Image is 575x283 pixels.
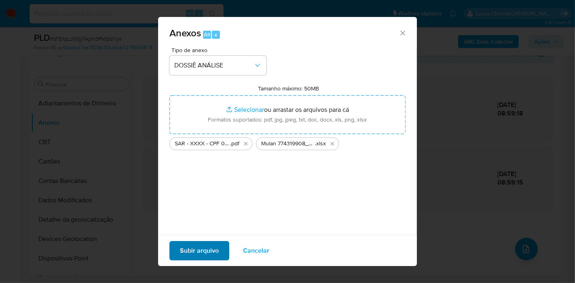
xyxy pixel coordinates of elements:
[175,140,230,148] span: SAR - XXXX - CPF 05348144339 - [PERSON_NAME]
[230,140,239,148] span: .pdf
[171,47,268,53] span: Tipo de anexo
[233,241,280,260] button: Cancelar
[261,140,315,148] span: Mulan 774319908_2025_09_01_07_35_16
[315,140,326,148] span: .xlsx
[399,29,406,36] button: Fechar
[328,139,337,149] button: Excluir Mulan 774319908_2025_09_01_07_35_16.xlsx
[169,26,201,40] span: Anexos
[169,241,229,260] button: Subir arquivo
[180,242,219,260] span: Subir arquivo
[258,85,319,92] label: Tamanho máximo: 50MB
[204,31,210,38] span: Alt
[169,56,266,75] button: DOSSIÊ ANÁLISE
[214,31,217,38] span: a
[243,242,269,260] span: Cancelar
[174,61,254,69] span: DOSSIÊ ANÁLISE
[241,139,251,149] button: Excluir SAR - XXXX - CPF 05348144339 - PRISCILA TERESA DA SILVA CARVALHO.pdf
[169,134,406,150] ul: Arquivos selecionados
